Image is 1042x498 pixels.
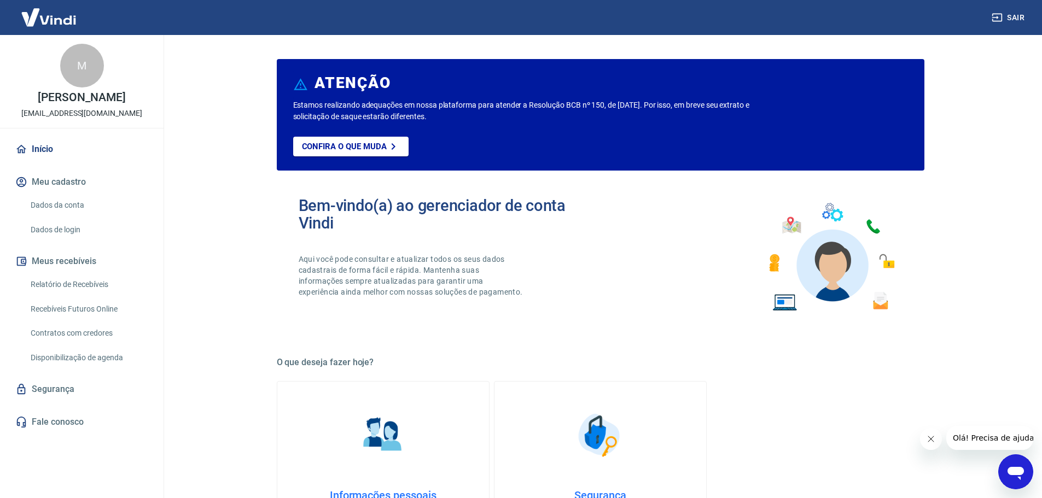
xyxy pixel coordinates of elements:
[315,78,391,89] h6: ATENÇÃO
[998,454,1033,489] iframe: Botão para abrir a janela de mensagens
[13,249,150,273] button: Meus recebíveis
[26,194,150,216] a: Dados da conta
[26,347,150,369] a: Disponibilização de agenda
[38,92,125,103] p: [PERSON_NAME]
[293,99,785,122] p: Estamos realizando adequações em nossa plataforma para atender a Resolução BCB nº 150, de [DATE]....
[573,408,627,462] img: Segurança
[920,428,942,450] iframe: Fechar mensagem
[26,298,150,320] a: Recebíveis Futuros Online
[759,197,903,318] img: Imagem de um avatar masculino com diversos icones exemplificando as funcionalidades do gerenciado...
[21,108,142,119] p: [EMAIL_ADDRESS][DOMAIN_NAME]
[60,44,104,87] div: M
[13,410,150,434] a: Fale conosco
[946,426,1033,450] iframe: Mensagem da empresa
[7,8,92,16] span: Olá! Precisa de ajuda?
[356,408,410,462] img: Informações pessoais
[989,8,1029,28] button: Sair
[13,137,150,161] a: Início
[26,322,150,344] a: Contratos com credores
[293,137,409,156] a: Confira o que muda
[277,357,924,368] h5: O que deseja fazer hoje?
[13,377,150,401] a: Segurança
[299,197,601,232] h2: Bem-vindo(a) ao gerenciador de conta Vindi
[13,170,150,194] button: Meu cadastro
[299,254,525,297] p: Aqui você pode consultar e atualizar todos os seus dados cadastrais de forma fácil e rápida. Mant...
[302,142,387,151] p: Confira o que muda
[13,1,84,34] img: Vindi
[26,273,150,296] a: Relatório de Recebíveis
[26,219,150,241] a: Dados de login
